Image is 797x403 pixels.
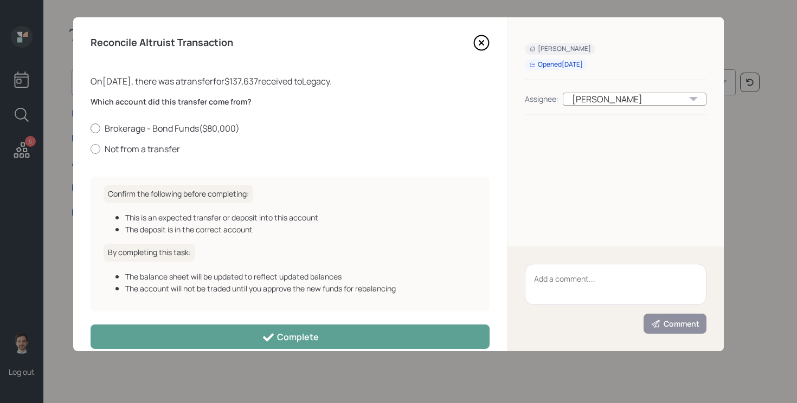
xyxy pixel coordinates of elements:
[91,96,490,107] label: Which account did this transfer come from?
[262,331,319,344] div: Complete
[91,122,490,134] label: Brokerage - Bond Funds ( $80,000 )
[91,75,490,88] div: On [DATE] , there was a transfer for $137,637 received to Legacy .
[91,324,490,349] button: Complete
[104,244,195,262] h6: By completing this task:
[529,44,591,54] div: [PERSON_NAME]
[125,283,477,294] div: The account will not be traded until you approve the new funds for rebalancing
[91,143,490,155] label: Not from a transfer
[525,93,558,105] div: Assignee:
[651,318,699,329] div: Comment
[125,212,477,223] div: This is an expected transfer or deposit into this account
[644,314,706,334] button: Comment
[91,37,233,49] h4: Reconcile Altruist Transaction
[125,271,477,282] div: The balance sheet will be updated to reflect updated balances
[563,93,706,106] div: [PERSON_NAME]
[104,185,253,203] h6: Confirm the following before completing:
[529,60,583,69] div: Opened [DATE]
[125,224,477,235] div: The deposit is in the correct account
